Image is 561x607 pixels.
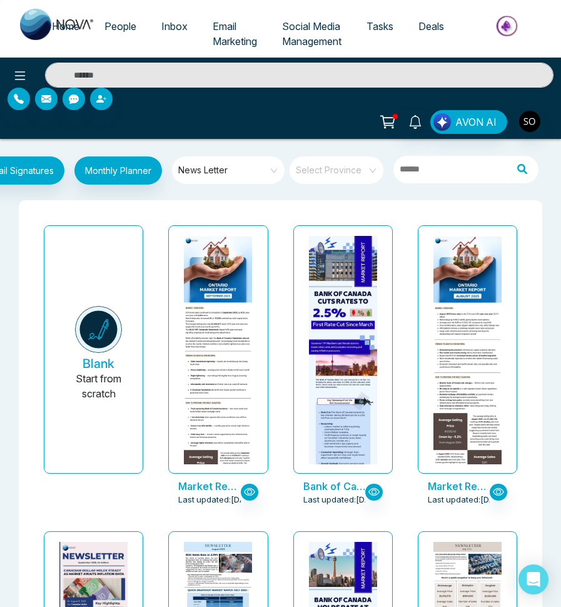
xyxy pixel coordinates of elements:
span: News Letter [178,161,280,180]
button: Monthly Planner [74,156,162,185]
span: People [104,20,136,33]
p: Bank of Canada Drops Rates to 2.5% - Sep 17, 2025 [303,479,365,494]
span: Deals [418,20,444,33]
span: Last updated: [DATE] [428,494,507,506]
img: User Avatar [519,111,540,132]
button: AVON AI [430,110,507,134]
img: Nova CRM Logo [20,9,95,40]
span: AVON AI [455,115,497,130]
p: Market Report Ontario - August 2025 [428,479,490,494]
span: Inbox [161,20,188,33]
span: Social Media Management [282,20,341,48]
span: Home [52,20,79,33]
a: Email Marketing [200,14,270,53]
a: Tasks [354,14,406,38]
p: Start from scratch [68,371,129,416]
a: Inbox [149,14,200,38]
button: BlankStart from scratch [64,236,133,473]
img: Market-place.gif [463,12,553,40]
h5: Blank [83,356,114,371]
img: novacrm [275,236,412,575]
a: People [92,14,149,38]
div: Open Intercom Messenger [518,564,548,594]
a: Monthly Planner [64,156,162,188]
span: Last updated: [DATE] [303,494,383,506]
span: Tasks [366,20,393,33]
a: Social Media Management [270,14,354,53]
a: Deals [406,14,457,38]
a: Home [39,14,92,38]
img: novacrm [75,306,122,353]
span: Last updated: [DATE] [178,494,258,506]
p: Market Report Ontario - September 2025 [178,479,240,494]
img: novacrm [399,236,536,573]
span: Email Marketing [213,20,257,48]
img: Lead Flow [433,113,451,131]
